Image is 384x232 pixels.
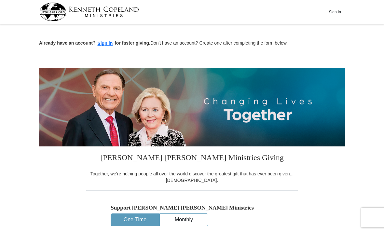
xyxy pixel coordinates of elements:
button: Sign In [325,7,345,17]
button: One-Time [111,214,159,226]
h3: [PERSON_NAME] [PERSON_NAME] Ministries Giving [86,146,298,171]
p: Don't have an account? Create one after completing the form below. [39,40,345,47]
button: Monthly [160,214,208,226]
strong: Already have an account? for faster giving. [39,40,150,46]
img: kcm-header-logo.svg [39,3,139,21]
h5: Support [PERSON_NAME] [PERSON_NAME] Ministries [111,204,273,211]
button: Sign in [96,40,115,47]
div: Together, we're helping people all over the world discover the greatest gift that has ever been g... [86,171,298,184]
